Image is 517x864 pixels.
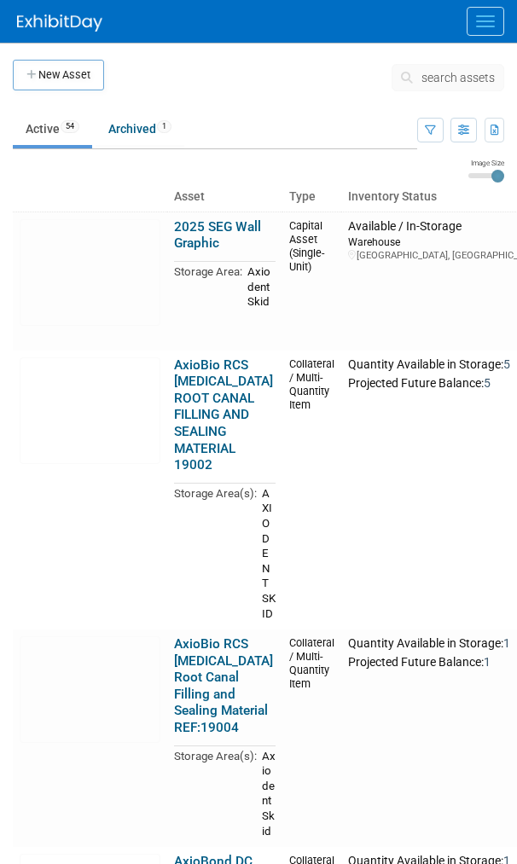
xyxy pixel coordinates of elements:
[484,376,491,390] span: 5
[467,7,504,36] button: Menu
[13,113,92,145] a: Active54
[174,265,242,278] span: Storage Area:
[392,64,504,91] button: search assets
[282,212,341,351] td: Capital Asset (Single-Unit)
[174,750,257,763] span: Storage Area(s):
[468,158,504,168] div: Image Size
[61,120,79,133] span: 54
[96,113,184,145] a: Archived1
[282,629,341,847] td: Collateral / Multi-Quantity Item
[282,351,341,629] td: Collateral / Multi-Quantity Item
[174,219,261,252] a: 2025 SEG Wall Graphic
[257,483,276,623] td: AXIODENT SKID
[257,745,276,840] td: Axiodent Skid
[167,183,282,212] th: Asset
[421,71,495,84] span: search assets
[484,655,491,669] span: 1
[174,357,273,473] a: AxioBio RCS [MEDICAL_DATA] ROOT CANAL FILLING AND SEALING MATERIAL 19002
[174,487,257,500] span: Storage Area(s):
[503,357,510,371] span: 5
[13,60,104,90] button: New Asset
[282,183,341,212] th: Type
[17,14,102,32] img: ExhibitDay
[242,261,276,310] td: Axiodent Skid
[157,120,171,133] span: 1
[174,636,273,735] a: AxioBio RCS [MEDICAL_DATA] Root Canal Filling and Sealing Material REF:19004
[503,636,510,650] span: 1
